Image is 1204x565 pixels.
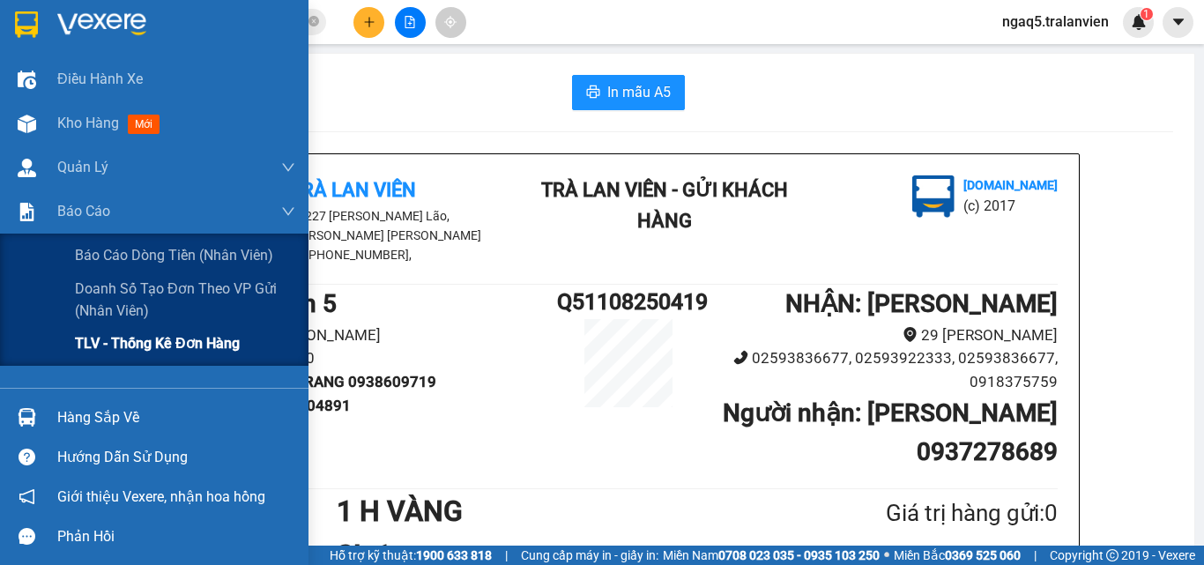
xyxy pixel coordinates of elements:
h1: 1 H VÀNG [337,489,800,533]
button: file-add [395,7,426,38]
span: Miền Bắc [894,546,1021,565]
li: (c) 2017 [148,84,242,106]
img: warehouse-icon [18,115,36,133]
span: environment [903,327,918,342]
h1: Q51108250419 [557,285,700,319]
sup: 1 [1141,8,1153,20]
span: ngaq5.tralanvien [988,11,1123,33]
span: close-circle [308,16,319,26]
span: Báo cáo [57,200,110,222]
li: 203A - [PERSON_NAME] [199,323,557,347]
b: Trà Lan Viên [22,114,64,197]
b: Trà Lan Viên [290,179,416,201]
span: aim [444,16,457,28]
span: TLV - Thống kê đơn hàng [75,332,240,354]
span: notification [19,488,35,505]
b: Người gửi : TÚ TRANG 0938609719 [199,373,436,390]
span: copyright [1106,549,1119,561]
div: Hướng dẫn sử dụng [57,444,295,471]
div: Giá trị hàng gửi: 0 [800,495,1058,532]
span: mới [128,115,160,134]
span: Kho hàng [57,115,119,131]
strong: 1900 633 818 [416,548,492,562]
span: In mẫu A5 [607,81,671,103]
img: warehouse-icon [18,408,36,427]
button: aim [435,7,466,38]
span: Điều hành xe [57,68,143,90]
img: solution-icon [18,203,36,221]
span: file-add [404,16,416,28]
span: Giới thiệu Vexere, nhận hoa hồng [57,486,265,508]
img: logo.jpg [191,22,234,64]
span: ⚪️ [884,552,889,559]
span: Cung cấp máy in - giấy in: [521,546,658,565]
span: message [19,528,35,545]
span: down [281,204,295,219]
b: Trà Lan Viên - Gửi khách hàng [541,179,788,232]
strong: 0708 023 035 - 0935 103 250 [718,548,880,562]
b: Người nhận : [PERSON_NAME] 0937278689 [723,398,1058,466]
span: | [1034,546,1037,565]
span: Miền Nam [663,546,880,565]
li: 02593836677, 02593922333, 02593836677, 0918375759 [700,346,1058,393]
span: down [281,160,295,175]
img: logo.jpg [912,175,955,218]
img: logo-vxr [15,11,38,38]
span: plus [363,16,375,28]
button: plus [353,7,384,38]
b: [DOMAIN_NAME] [963,178,1058,192]
li: 29 [PERSON_NAME] [700,323,1058,347]
li: 227 [PERSON_NAME] Lão, [PERSON_NAME] [PERSON_NAME] [199,206,517,245]
div: Phản hồi [57,524,295,550]
img: warehouse-icon [18,159,36,177]
b: NHẬN : [PERSON_NAME] [785,289,1058,318]
b: Trà Lan Viên - Gửi khách hàng [108,26,175,200]
li: [PHONE_NUMBER], [PHONE_NUMBER] [199,245,517,284]
span: Hỗ trợ kỹ thuật: [330,546,492,565]
b: [DOMAIN_NAME] [148,67,242,81]
span: | [505,546,508,565]
span: question-circle [19,449,35,465]
span: Báo cáo dòng tiền (nhân viên) [75,244,273,266]
span: caret-down [1171,14,1186,30]
span: Quản Lý [57,156,108,178]
li: (c) 2017 [963,195,1058,217]
button: printerIn mẫu A5 [572,75,685,110]
li: 02838339630 [199,346,557,370]
span: Doanh số tạo đơn theo VP gửi (nhân viên) [75,278,295,322]
span: 1 [1143,8,1149,20]
span: phone [733,350,748,365]
img: icon-new-feature [1131,14,1147,30]
span: printer [586,85,600,101]
div: Hàng sắp về [57,405,295,431]
img: warehouse-icon [18,71,36,89]
strong: 0369 525 060 [945,548,1021,562]
button: caret-down [1163,7,1193,38]
span: close-circle [308,14,319,31]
